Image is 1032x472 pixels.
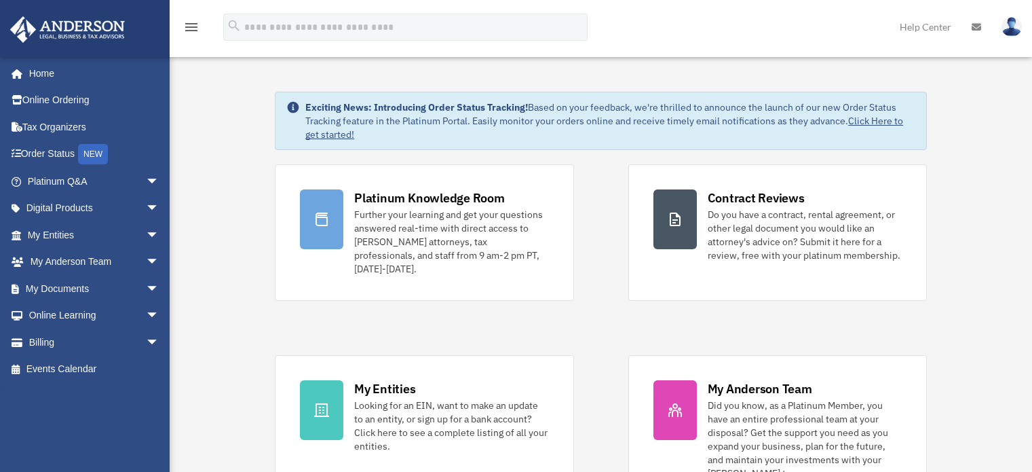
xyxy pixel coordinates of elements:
span: arrow_drop_down [146,329,173,357]
img: Anderson Advisors Platinum Portal [6,16,129,43]
a: Tax Organizers [9,113,180,141]
span: arrow_drop_down [146,302,173,330]
span: arrow_drop_down [146,221,173,249]
a: My Entitiesarrow_drop_down [9,221,180,249]
a: My Anderson Teamarrow_drop_down [9,249,180,276]
a: Click Here to get started! [305,115,903,141]
a: Online Learningarrow_drop_down [9,302,180,329]
span: arrow_drop_down [146,195,173,223]
span: arrow_drop_down [146,168,173,196]
a: Billingarrow_drop_down [9,329,180,356]
a: My Documentsarrow_drop_down [9,275,180,302]
img: User Pic [1001,17,1022,37]
div: Based on your feedback, we're thrilled to announce the launch of our new Order Status Tracking fe... [305,101,915,141]
i: menu [183,19,199,35]
a: Platinum Knowledge Room Further your learning and get your questions answered real-time with dire... [275,164,573,301]
div: Do you have a contract, rental agreement, or other legal document you would like an attorney's ad... [708,208,902,262]
div: My Anderson Team [708,380,812,397]
a: Contract Reviews Do you have a contract, rental agreement, or other legal document you would like... [628,164,927,301]
div: Further your learning and get your questions answered real-time with direct access to [PERSON_NAM... [354,208,548,276]
a: Home [9,60,173,87]
div: Contract Reviews [708,189,805,206]
a: menu [183,24,199,35]
div: Platinum Knowledge Room [354,189,505,206]
div: My Entities [354,380,415,397]
span: arrow_drop_down [146,249,173,276]
a: Online Ordering [9,87,180,114]
div: Looking for an EIN, want to make an update to an entity, or sign up for a bank account? Click her... [354,399,548,453]
a: Digital Productsarrow_drop_down [9,195,180,222]
a: Platinum Q&Aarrow_drop_down [9,168,180,195]
i: search [227,18,242,33]
strong: Exciting News: Introducing Order Status Tracking! [305,101,528,113]
div: NEW [78,144,108,164]
a: Events Calendar [9,356,180,383]
span: arrow_drop_down [146,275,173,303]
a: Order StatusNEW [9,141,180,168]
